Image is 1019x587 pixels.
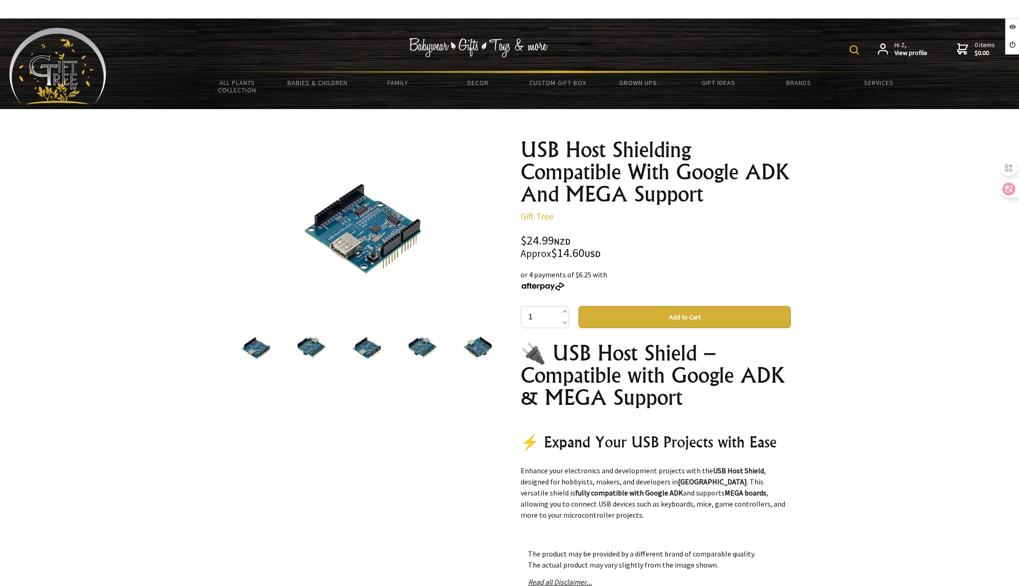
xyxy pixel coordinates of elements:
img: USB Host Shielding Compatible With Google ADK And MEGA Support [294,330,329,366]
img: USB Host Shielding Compatible With Google ADK And MEGA Support [405,330,440,366]
img: USB Host Shielding Compatible With Google ADK And MEGA Support [291,157,435,301]
span: NZD [554,236,571,247]
a: Gift Tree [521,210,553,222]
a: Family [358,73,438,92]
strong: View profile [895,49,927,57]
div: $24.99 $14.60 [521,235,791,260]
strong: [GEOGRAPHIC_DATA] [678,477,747,486]
span: Hi Z, [895,41,927,57]
img: product search [850,45,859,55]
a: Decor [438,73,518,92]
a: Brands [758,73,839,92]
a: Grown Ups [598,73,678,92]
div: or 4 payments of $6.25 with [521,269,791,291]
p: The product may be provided by a different brand of comparable quality. The actual product may va... [528,548,783,570]
a: 0 items$0.00 [957,41,995,57]
p: Enhance your electronics and development projects with the , designed for hobbyists, makers, and ... [521,465,791,520]
strong: $0.00 [975,49,995,57]
div: Motherboard * 1 [521,342,791,527]
a: Services [839,73,919,92]
a: Hi Z,View profile [878,41,927,57]
strong: MEGA boards [725,488,766,497]
a: All Plants Collection [197,73,277,100]
img: USB Host Shielding Compatible With Google ADK And MEGA Support [238,330,273,366]
img: USB Host Shielding Compatible With Google ADK And MEGA Support [460,330,496,366]
a: Babies & Children [277,73,357,92]
p: Made from , the shield ensures . It’s perfect for DIY electronics, robotics, and IoT projects, gi... [521,526,791,559]
h1: USB Host Shielding Compatible With Google ADK And MEGA Support [521,139,791,205]
a: Read all Disclaimer... [528,577,592,587]
strong: fully compatible with Google ADK [575,488,683,497]
img: Babyware - Gifts - Toys and more... [9,28,106,104]
small: Approx [521,247,551,260]
span: 0 items [975,41,995,57]
button: Add to Cart [578,306,791,328]
h2: ⚡ Expand Your USB Projects with Ease [521,431,791,453]
a: Gift Ideas [678,73,758,92]
img: Afterpay [521,282,565,291]
span: USD [584,249,601,259]
h1: 🔌 USB Host Shield – Compatible with Google ADK & MEGA Support [521,342,791,409]
a: Custom Gift Box [518,73,598,92]
img: Babywear - Gifts - Toys & more [409,38,547,57]
strong: USB Host Shield [713,466,764,475]
img: USB Host Shielding Compatible With Google ADK And MEGA Support [349,330,385,366]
